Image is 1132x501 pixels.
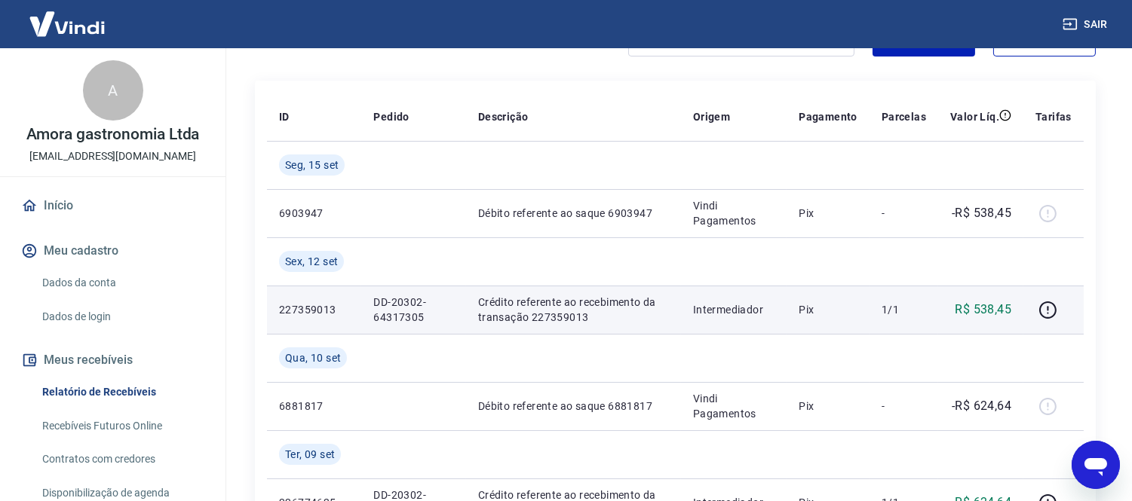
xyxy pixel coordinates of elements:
p: Pix [799,206,857,221]
p: DD-20302-64317305 [373,295,453,325]
p: Tarifas [1035,109,1072,124]
p: [EMAIL_ADDRESS][DOMAIN_NAME] [29,148,196,164]
p: Descrição [478,109,529,124]
img: Vindi [18,1,116,47]
button: Meu cadastro [18,234,207,267]
span: Sex, 12 set [285,254,338,269]
p: R$ 538,45 [956,301,1012,319]
p: 6881817 [279,399,349,414]
div: A [83,60,143,121]
span: Ter, 09 set [285,447,335,462]
p: Origem [693,109,730,124]
p: Vindi Pagamentos [693,391,775,421]
iframe: Botão para abrir a janela de mensagens [1072,441,1120,489]
a: Contratos com credores [36,444,207,475]
button: Meus recebíveis [18,344,207,377]
p: ID [279,109,290,124]
p: Vindi Pagamentos [693,198,775,228]
p: Pedido [373,109,409,124]
button: Sair [1060,11,1114,38]
p: Amora gastronomia Ltda [26,127,200,142]
p: Intermediador [693,302,775,317]
a: Dados da conta [36,267,207,298]
p: 1/1 [882,302,926,317]
p: - [882,206,926,221]
a: Recebíveis Futuros Online [36,411,207,441]
p: - [882,399,926,414]
p: Valor Líq. [950,109,999,124]
a: Relatório de Recebíveis [36,377,207,408]
a: Dados de login [36,301,207,332]
p: -R$ 538,45 [952,204,1011,222]
p: Débito referente ao saque 6903947 [478,206,669,221]
a: Início [18,189,207,222]
p: 6903947 [279,206,349,221]
p: Pix [799,302,857,317]
p: Pagamento [799,109,857,124]
span: Seg, 15 set [285,157,339,173]
p: Parcelas [882,109,926,124]
span: Qua, 10 set [285,350,341,365]
p: -R$ 624,64 [952,397,1011,415]
p: Débito referente ao saque 6881817 [478,399,669,414]
p: Pix [799,399,857,414]
p: 227359013 [279,302,349,317]
p: Crédito referente ao recebimento da transação 227359013 [478,295,669,325]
